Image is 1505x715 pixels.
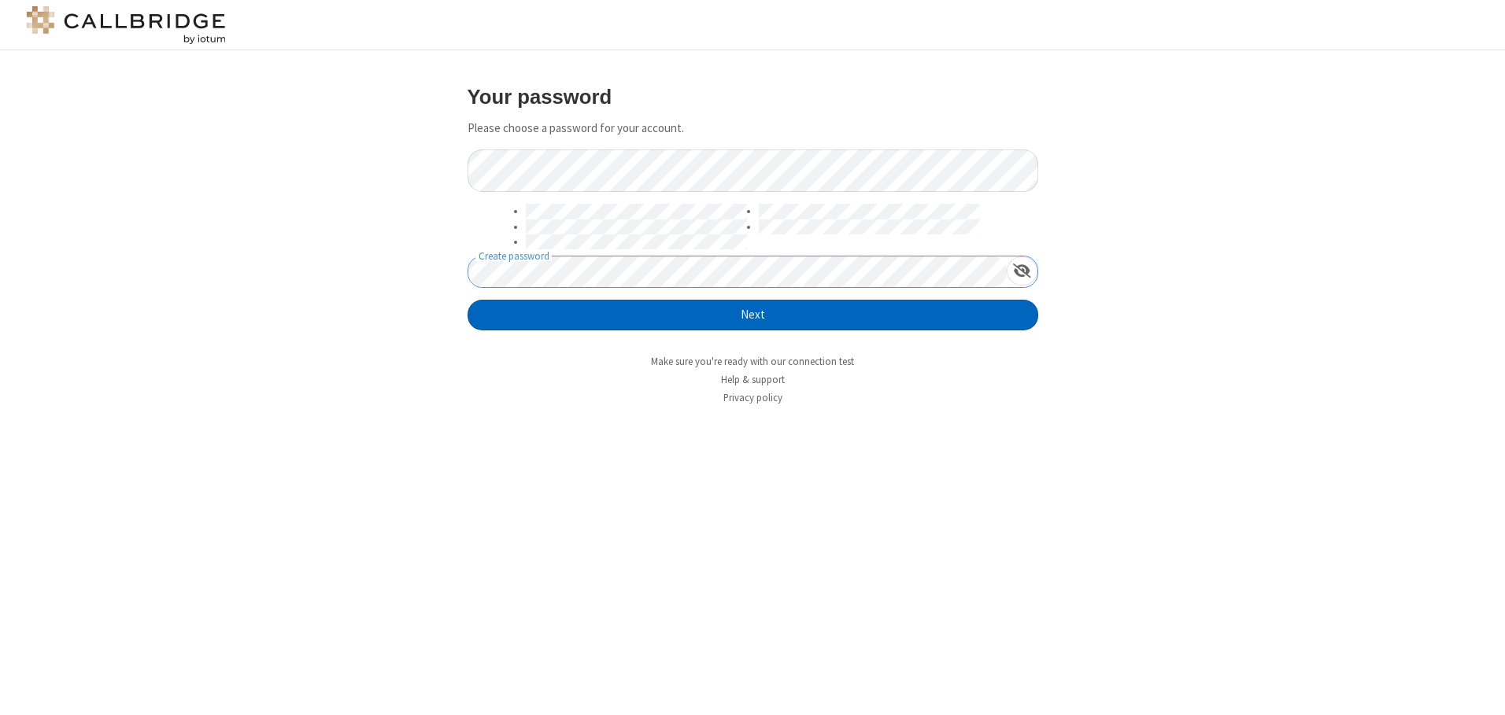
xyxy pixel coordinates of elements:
input: Create password [468,256,1007,287]
h3: Your password [468,86,1038,108]
a: Help & support [721,373,785,386]
img: logo@2x.png [24,6,228,44]
a: Privacy policy [723,391,782,404]
p: Please choose a password for your account. [468,120,1038,138]
button: Next [468,300,1038,331]
a: Make sure you're ready with our connection test [651,355,854,368]
div: Show password [1007,256,1037,286]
